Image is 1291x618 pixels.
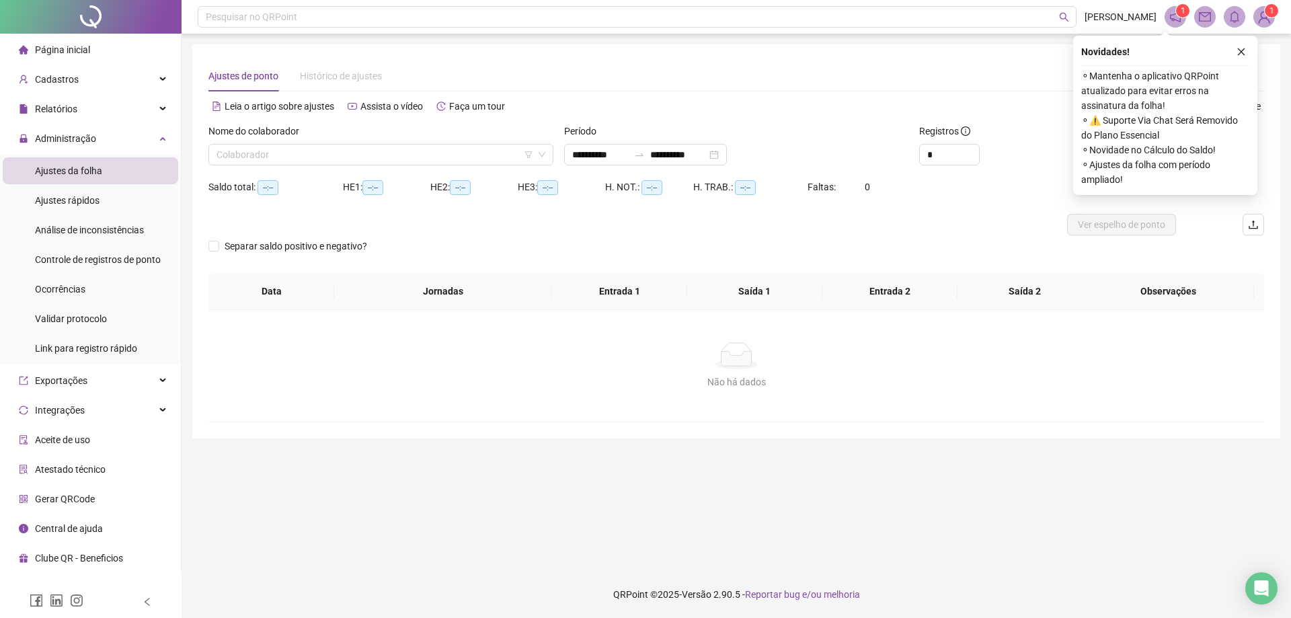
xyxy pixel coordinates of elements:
[1067,214,1176,235] button: Ver espelho de ponto
[1081,69,1249,113] span: ⚬ Mantenha o aplicativo QRPoint atualizado para evitar erros na assinatura da folha!
[19,45,28,54] span: home
[348,102,357,111] span: youtube
[524,151,533,159] span: filter
[50,594,63,607] span: linkedin
[19,553,28,563] span: gift
[35,523,103,534] span: Central de ajuda
[735,180,756,195] span: --:--
[35,553,123,564] span: Clube QR - Beneficios
[1081,113,1249,143] span: ⚬ ⚠️ Suporte Via Chat Será Removido do Plano Essencial
[219,239,373,254] span: Separar saldo positivo e negativo?
[1085,9,1157,24] span: [PERSON_NAME]
[538,151,546,159] span: down
[1248,219,1259,230] span: upload
[35,284,85,295] span: Ocorrências
[961,126,970,136] span: info-circle
[19,104,28,114] span: file
[19,405,28,415] span: sync
[808,182,838,192] span: Faltas:
[30,594,43,607] span: facebook
[35,313,107,324] span: Validar protocolo
[552,273,687,310] th: Entrada 1
[957,273,1093,310] th: Saída 2
[208,180,343,195] div: Saldo total:
[225,375,1248,389] div: Não há dados
[1245,572,1278,605] div: Open Intercom Messenger
[1081,157,1249,187] span: ⚬ Ajustes da folha com período ampliado!
[35,165,102,176] span: Ajustes da folha
[258,180,278,195] span: --:--
[35,133,96,144] span: Administração
[1093,284,1243,299] span: Observações
[208,124,308,139] label: Nome do colaborador
[343,180,430,195] div: HE 1:
[537,180,558,195] span: --:--
[35,74,79,85] span: Cadastros
[693,180,808,195] div: H. TRAB.:
[1083,273,1254,310] th: Observações
[1169,11,1181,23] span: notification
[35,104,77,114] span: Relatórios
[1181,6,1185,15] span: 1
[1254,7,1274,27] img: 83093
[865,182,870,192] span: 0
[19,75,28,84] span: user-add
[1265,4,1278,17] sup: Atualize o seu contato no menu Meus Dados
[634,149,645,160] span: to
[518,180,605,195] div: HE 3:
[1199,11,1211,23] span: mail
[1081,143,1249,157] span: ⚬ Novidade no Cálculo do Saldo!
[1081,44,1130,59] span: Novidades !
[634,149,645,160] span: swap-right
[19,524,28,533] span: info-circle
[35,405,85,416] span: Integrações
[745,589,860,600] span: Reportar bug e/ou melhoria
[430,180,518,195] div: HE 2:
[300,71,382,81] span: Histórico de ajustes
[70,594,83,607] span: instagram
[35,225,144,235] span: Análise de inconsistências
[19,134,28,143] span: lock
[919,124,970,139] span: Registros
[687,273,822,310] th: Saída 1
[19,494,28,504] span: qrcode
[143,597,152,607] span: left
[208,273,334,310] th: Data
[334,273,552,310] th: Jornadas
[35,343,137,354] span: Link para registro rápido
[19,376,28,385] span: export
[682,589,711,600] span: Versão
[182,571,1291,618] footer: QRPoint © 2025 - 2.90.5 -
[35,254,161,265] span: Controle de registros de ponto
[1269,6,1274,15] span: 1
[641,180,662,195] span: --:--
[19,465,28,474] span: solution
[35,195,100,206] span: Ajustes rápidos
[35,375,87,386] span: Exportações
[1237,47,1246,56] span: close
[19,435,28,445] span: audit
[1176,4,1189,17] sup: 1
[1059,12,1069,22] span: search
[360,101,423,112] span: Assista o vídeo
[35,464,106,475] span: Atestado técnico
[1228,11,1241,23] span: bell
[564,124,605,139] label: Período
[35,44,90,55] span: Página inicial
[450,180,471,195] span: --:--
[35,434,90,445] span: Aceite de uso
[822,273,957,310] th: Entrada 2
[362,180,383,195] span: --:--
[225,101,334,112] span: Leia o artigo sobre ajustes
[605,180,693,195] div: H. NOT.:
[35,494,95,504] span: Gerar QRCode
[208,71,278,81] span: Ajustes de ponto
[212,102,221,111] span: file-text
[436,102,446,111] span: history
[449,101,505,112] span: Faça um tour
